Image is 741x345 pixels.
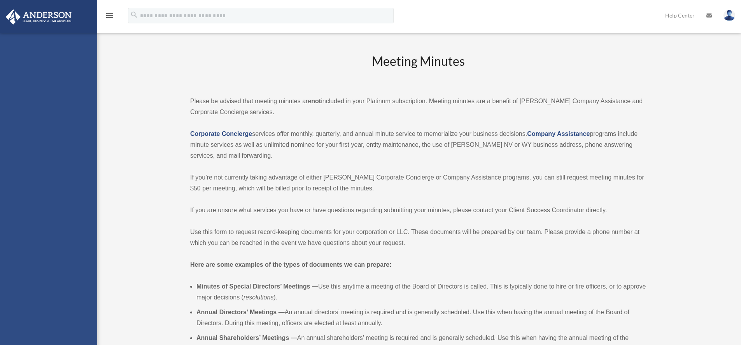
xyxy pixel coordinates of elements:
[105,11,114,20] i: menu
[190,227,646,248] p: Use this form to request record-keeping documents for your corporation or LLC. These documents wi...
[196,281,646,303] li: Use this anytime a meeting of the Board of Directors is called. This is typically done to hire or...
[196,309,285,315] b: Annual Directors’ Meetings —
[130,11,138,19] i: search
[190,261,392,268] strong: Here are some examples of the types of documents we can prepare:
[190,205,646,216] p: If you are unsure what services you have or have questions regarding submitting your minutes, ple...
[105,14,114,20] a: menu
[527,130,590,137] a: Company Assistance
[190,53,646,85] h2: Meeting Minutes
[190,172,646,194] p: If you’re not currently taking advantage of either [PERSON_NAME] Corporate Concierge or Company A...
[243,294,273,301] em: resolutions
[311,98,321,104] strong: not
[190,96,646,118] p: Please be advised that meeting minutes are included in your Platinum subscription. Meeting minute...
[723,10,735,21] img: User Pic
[196,307,646,329] li: An annual directors’ meeting is required and is generally scheduled. Use this when having the ann...
[196,283,318,290] b: Minutes of Special Directors’ Meetings —
[190,130,252,137] a: Corporate Concierge
[4,9,74,25] img: Anderson Advisors Platinum Portal
[190,128,646,161] p: services offer monthly, quarterly, and annual minute service to memorialize your business decisio...
[196,334,297,341] b: Annual Shareholders’ Meetings —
